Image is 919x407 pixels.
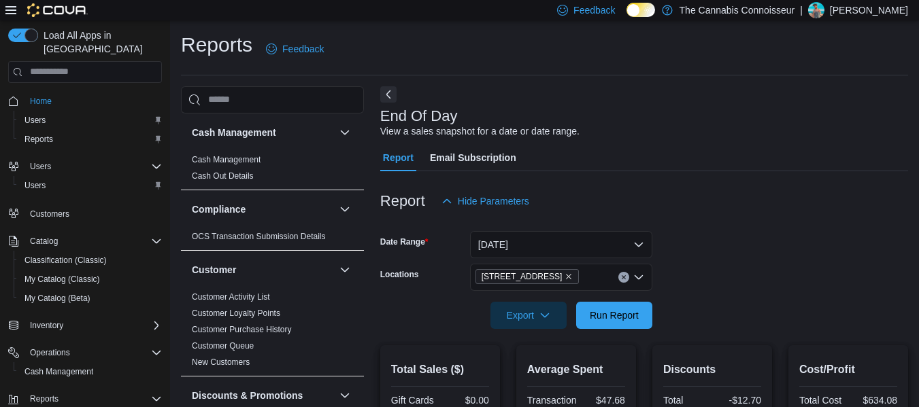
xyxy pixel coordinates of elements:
[573,3,615,17] span: Feedback
[808,2,824,18] div: Joey Sytsma
[181,31,252,58] h1: Reports
[30,96,52,107] span: Home
[680,2,795,18] p: The Cannabis Connoisseur
[192,232,326,241] a: OCS Transaction Submission Details
[24,180,46,191] span: Users
[181,228,364,250] div: Compliance
[27,3,88,17] img: Cova
[192,389,334,402] button: Discounts & Promotions
[192,171,254,181] a: Cash Out Details
[19,364,162,380] span: Cash Management
[590,308,639,322] span: Run Report
[24,158,56,175] button: Users
[192,154,261,165] span: Cash Management
[380,236,429,247] label: Date Range
[192,308,280,319] span: Customer Loyalty Points
[24,274,100,285] span: My Catalog (Classic)
[527,361,625,378] h2: Average Spent
[443,395,489,406] div: $0.00
[192,263,334,277] button: Customer
[14,362,167,381] button: Cash Management
[576,302,652,329] button: Run Report
[24,93,57,109] a: Home
[192,340,254,351] span: Customer Queue
[192,155,261,164] a: Cash Management
[618,272,629,283] button: Clear input
[3,157,167,176] button: Users
[24,317,162,334] span: Inventory
[3,232,167,251] button: Catalog
[30,236,58,247] span: Catalog
[19,112,162,128] span: Users
[192,308,280,318] a: Customer Loyalty Points
[337,387,353,404] button: Discounts & Promotions
[192,126,276,139] h3: Cash Management
[30,209,69,219] span: Customers
[391,395,437,406] div: Gift Cards
[19,177,51,194] a: Users
[19,271,162,287] span: My Catalog (Classic)
[24,206,75,222] a: Customers
[181,152,364,190] div: Cash Management
[24,344,76,361] button: Operations
[582,395,624,406] div: $47.68
[19,177,162,194] span: Users
[475,269,580,284] span: 2-1874 Scugog Street
[192,126,334,139] button: Cash Management
[24,92,162,109] span: Home
[626,3,655,17] input: Dark Mode
[715,395,761,406] div: -$12.70
[3,343,167,362] button: Operations
[380,269,419,280] label: Locations
[19,271,105,287] a: My Catalog (Classic)
[192,325,292,334] a: Customer Purchase History
[24,233,162,249] span: Catalog
[799,361,897,378] h2: Cost/Profit
[19,131,162,147] span: Reports
[24,366,93,377] span: Cash Management
[391,361,489,378] h2: Total Sales ($)
[14,111,167,130] button: Users
[851,395,897,406] div: $634.08
[24,205,162,222] span: Customers
[19,112,51,128] a: Users
[19,364,99,380] a: Cash Management
[24,233,63,249] button: Catalog
[24,317,69,334] button: Inventory
[19,290,96,306] a: My Catalog (Beta)
[30,393,59,404] span: Reports
[192,202,334,216] button: Compliance
[470,231,652,258] button: [DATE]
[3,203,167,223] button: Customers
[499,302,558,329] span: Export
[24,391,162,407] span: Reports
[830,2,908,18] p: [PERSON_NAME]
[30,161,51,172] span: Users
[30,320,63,331] span: Inventory
[380,193,425,209] h3: Report
[337,262,353,278] button: Customer
[14,176,167,195] button: Users
[380,124,580,139] div: View a sales snapshot for a date or date range.
[14,270,167,289] button: My Catalog (Classic)
[19,290,162,306] span: My Catalog (Beta)
[192,171,254,181] span: Cash Out Details
[19,252,162,268] span: Classification (Classic)
[282,42,324,56] span: Feedback
[337,201,353,217] button: Compliance
[490,302,567,329] button: Export
[24,255,107,266] span: Classification (Classic)
[192,389,303,402] h3: Discounts & Promotions
[24,293,90,304] span: My Catalog (Beta)
[261,35,329,63] a: Feedback
[14,289,167,308] button: My Catalog (Beta)
[383,144,414,171] span: Report
[192,202,246,216] h3: Compliance
[192,263,236,277] h3: Customer
[633,272,644,283] button: Open list of options
[192,357,250,368] span: New Customers
[38,29,162,56] span: Load All Apps in [GEOGRAPHIC_DATA]
[14,251,167,270] button: Classification (Classic)
[3,316,167,335] button: Inventory
[19,131,59,147] a: Reports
